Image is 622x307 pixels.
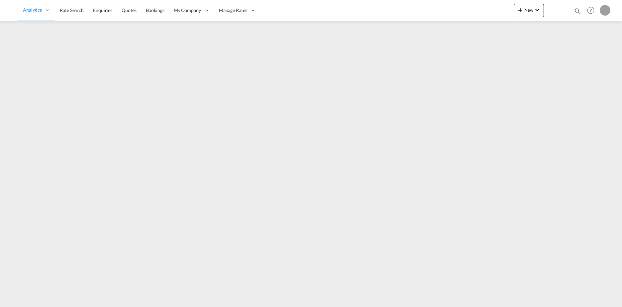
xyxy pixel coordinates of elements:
[23,7,42,13] span: Analytics
[533,6,541,14] md-icon: icon-chevron-down
[122,7,136,13] span: Quotes
[585,5,596,16] span: Help
[219,7,247,14] span: Manage Rates
[574,7,581,17] div: icon-magnify
[146,7,164,13] span: Bookings
[516,6,524,14] md-icon: icon-plus 400-fg
[574,7,581,15] md-icon: icon-magnify
[93,7,112,13] span: Enquiries
[516,7,541,13] span: New
[585,5,600,17] div: Help
[514,4,544,17] button: icon-plus 400-fgNewicon-chevron-down
[60,7,84,13] span: Rate Search
[174,7,201,14] span: My Company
